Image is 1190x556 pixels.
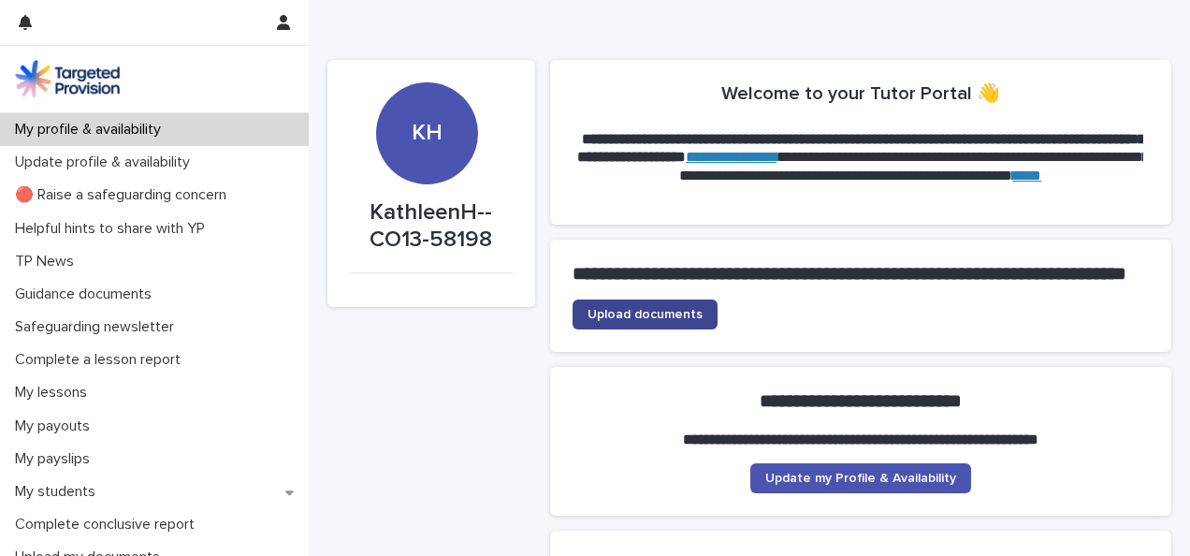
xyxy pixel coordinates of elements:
span: Upload documents [588,308,703,321]
a: Update my Profile & Availability [750,463,971,493]
p: My payslips [7,450,105,468]
p: Complete conclusive report [7,516,210,534]
div: KH [376,18,478,147]
a: Upload documents [573,300,718,329]
p: My lessons [7,384,102,402]
img: M5nRWzHhSzIhMunXDL62 [15,60,120,97]
p: Helpful hints to share with YP [7,220,220,238]
p: My students [7,483,110,501]
span: Update my Profile & Availability [765,472,956,485]
p: Safeguarding newsletter [7,318,189,336]
p: Update profile & availability [7,154,205,171]
p: Guidance documents [7,285,167,303]
p: 🔴 Raise a safeguarding concern [7,186,241,204]
p: TP News [7,253,89,271]
p: KathleenH--CO13-58198 [350,199,513,254]
p: My payouts [7,417,105,435]
h2: Welcome to your Tutor Portal 👋 [721,82,1000,105]
p: My profile & availability [7,121,176,139]
p: Complete a lesson report [7,351,196,369]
